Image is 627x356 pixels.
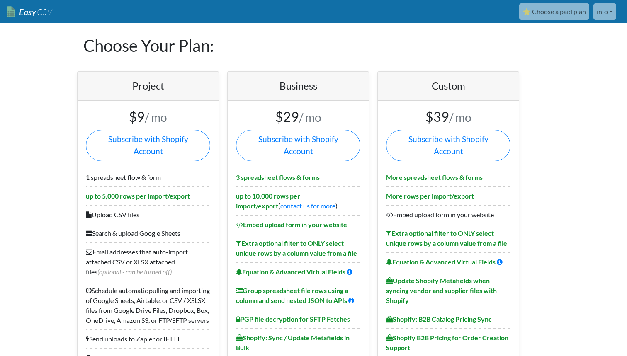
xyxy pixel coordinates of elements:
[386,258,496,266] b: Equation & Advanced Virtual Fields
[86,224,210,242] li: Search & upload Google Sheets
[86,168,210,186] li: 1 spreadsheet flow & form
[86,281,210,329] li: Schedule automatic pulling and importing of Google Sheets, Airtable, or CSV / XSLSX files from Go...
[236,80,360,92] h4: Business
[299,110,321,124] small: / mo
[86,109,210,125] h3: $9
[236,286,348,304] b: Group spreadsheet file rows using a column and send nested JSON to APIs
[449,110,471,124] small: / mo
[236,192,300,210] b: up to 10,000 rows per import/export
[386,229,507,247] b: Extra optional filter to ONLY select unique rows by a column value from a file
[236,315,350,323] b: PGP file decryption for SFTP Fetches
[97,268,172,276] span: (optional - can be turned off)
[7,3,52,20] a: EasyCSV
[386,109,510,125] h3: $39
[280,202,335,210] a: contact us for more
[236,220,347,228] b: Embed upload form in your website
[236,268,345,276] b: Equation & Advanced Virtual Fields
[386,173,483,181] b: More spreadsheet flows & forms
[86,205,210,224] li: Upload CSV files
[86,329,210,348] li: Send uploads to Zapier or IFTTT
[386,192,474,200] b: More rows per import/export
[386,130,510,161] a: Subscribe with Shopify Account
[386,334,508,351] b: Shopify B2B Pricing for Order Creation Support
[236,173,320,181] b: 3 spreadsheet flows & forms
[386,205,510,224] li: Embed upload form in your website
[236,130,360,161] a: Subscribe with Shopify Account
[593,3,616,20] a: info
[386,80,510,92] h4: Custom
[86,80,210,92] h4: Project
[145,110,167,124] small: / mo
[236,186,360,215] li: ( )
[83,23,544,68] h1: Choose Your Plan:
[86,242,210,281] li: Email addresses that auto-import attached CSV or XLSX attached files
[386,276,497,304] b: Update Shopify Metafields when syncing vendor and supplier files with Shopify
[36,7,52,17] span: CSV
[236,109,360,125] h3: $29
[236,334,350,351] b: Shopify: Sync / Update Metafields in Bulk
[86,192,190,200] b: up to 5,000 rows per import/export
[386,315,492,323] b: Shopify: B2B Catalog Pricing Sync
[519,3,589,20] a: ⭐ Choose a paid plan
[236,239,357,257] b: Extra optional filter to ONLY select unique rows by a column value from a file
[86,130,210,161] a: Subscribe with Shopify Account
